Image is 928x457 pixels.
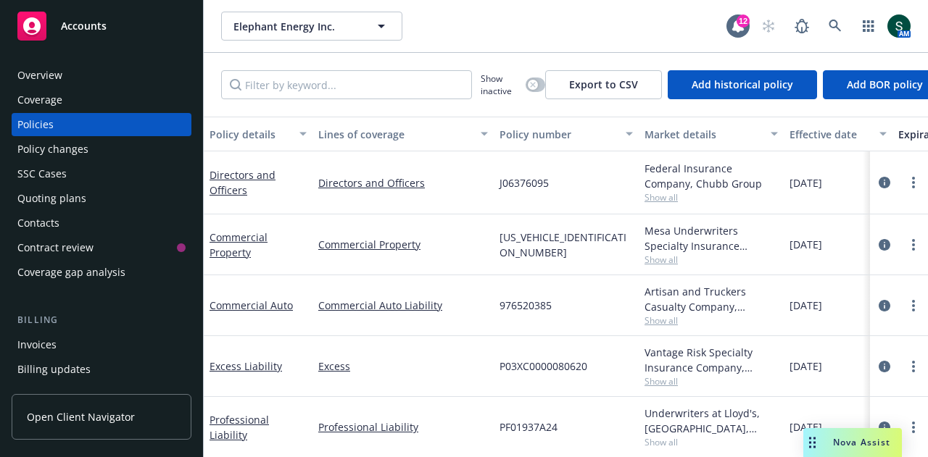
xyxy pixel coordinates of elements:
span: [DATE] [790,419,822,435]
a: more [905,358,922,375]
a: Coverage gap analysis [12,261,191,284]
a: circleInformation [876,419,893,436]
a: more [905,419,922,436]
img: photo [887,14,911,38]
a: Search [821,12,850,41]
div: Policies [17,113,54,136]
a: SSC Cases [12,162,191,185]
div: Invoices [17,333,57,356]
div: Federal Insurance Company, Chubb Group [645,161,778,191]
a: Switch app [854,12,883,41]
a: Overview [12,64,191,87]
span: J06376095 [500,175,549,190]
a: more [905,174,922,191]
div: Effective date [790,127,871,142]
div: Quoting plans [17,187,86,210]
span: 976520385 [500,298,552,313]
div: Underwriters at Lloyd's, [GEOGRAPHIC_DATA], [PERSON_NAME] of London, CRC Group [645,406,778,436]
div: Coverage [17,88,62,112]
a: Contacts [12,211,191,235]
span: Export to CSV [569,77,638,91]
span: PF01937A24 [500,419,558,435]
a: Quoting plans [12,187,191,210]
div: Policy number [500,127,617,142]
span: Add BOR policy [847,77,923,91]
a: Accounts [12,6,191,46]
a: Coverage [12,88,191,112]
div: Contract review [17,236,94,259]
input: Filter by keyword... [221,70,472,99]
a: Start snowing [754,12,783,41]
a: circleInformation [876,236,893,253]
div: Billing [12,313,191,327]
span: Show all [645,253,778,266]
a: Commercial Property [210,230,268,259]
span: [US_VEHICLE_IDENTIFICATION_NUMBER] [500,230,633,260]
a: circleInformation [876,358,893,375]
span: Show inactive [481,72,520,97]
a: Professional Liability [318,419,488,435]
a: more [905,236,922,253]
button: Policy number [494,117,639,151]
span: Show all [645,375,778,387]
div: Market details [645,127,762,142]
div: Drag to move [803,428,821,457]
button: Effective date [784,117,892,151]
a: Invoices [12,333,191,356]
a: more [905,297,922,314]
span: [DATE] [790,298,822,313]
div: Vantage Risk Specialty Insurance Company, Vantage Risk [645,345,778,375]
button: Add historical policy [668,70,817,99]
span: Add historical policy [692,77,793,91]
div: Mesa Underwriters Specialty Insurance Company, Selective Insurance Group [645,223,778,253]
span: [DATE] [790,237,822,252]
button: Market details [639,117,784,151]
a: Directors and Officers [210,168,275,197]
div: Contacts [17,211,59,235]
div: SSC Cases [17,162,67,185]
div: Billing updates [17,358,91,381]
span: Elephant Energy Inc. [233,19,359,34]
button: Nova Assist [803,428,902,457]
div: Artisan and Truckers Casualty Company, Progressive [645,284,778,314]
span: Open Client Navigator [27,409,135,424]
span: Accounts [61,20,107,32]
a: Excess Liability [210,359,282,373]
a: Commercial Auto Liability [318,298,488,313]
a: Commercial Auto [210,298,293,312]
button: Lines of coverage [312,117,494,151]
div: Overview [17,64,62,87]
a: Contract review [12,236,191,259]
a: Excess [318,359,488,374]
button: Policy details [204,117,312,151]
div: Coverage gap analysis [17,261,125,284]
button: Export to CSV [545,70,662,99]
a: Billing updates [12,358,191,381]
span: Nova Assist [833,436,890,448]
a: Policy changes [12,138,191,161]
a: Policies [12,113,191,136]
a: Directors and Officers [318,175,488,190]
a: Report a Bug [787,12,816,41]
span: [DATE] [790,359,822,374]
span: Show all [645,314,778,327]
a: Commercial Property [318,237,488,252]
a: circleInformation [876,174,893,191]
div: Lines of coverage [318,127,472,142]
div: 12 [737,14,750,28]
button: Elephant Energy Inc. [221,12,402,41]
a: circleInformation [876,297,893,314]
span: Show all [645,436,778,448]
span: Show all [645,191,778,204]
span: [DATE] [790,175,822,190]
div: Policy details [210,127,291,142]
div: Policy changes [17,138,88,161]
span: P03XC0000080620 [500,359,587,374]
a: Professional Liability [210,413,269,442]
